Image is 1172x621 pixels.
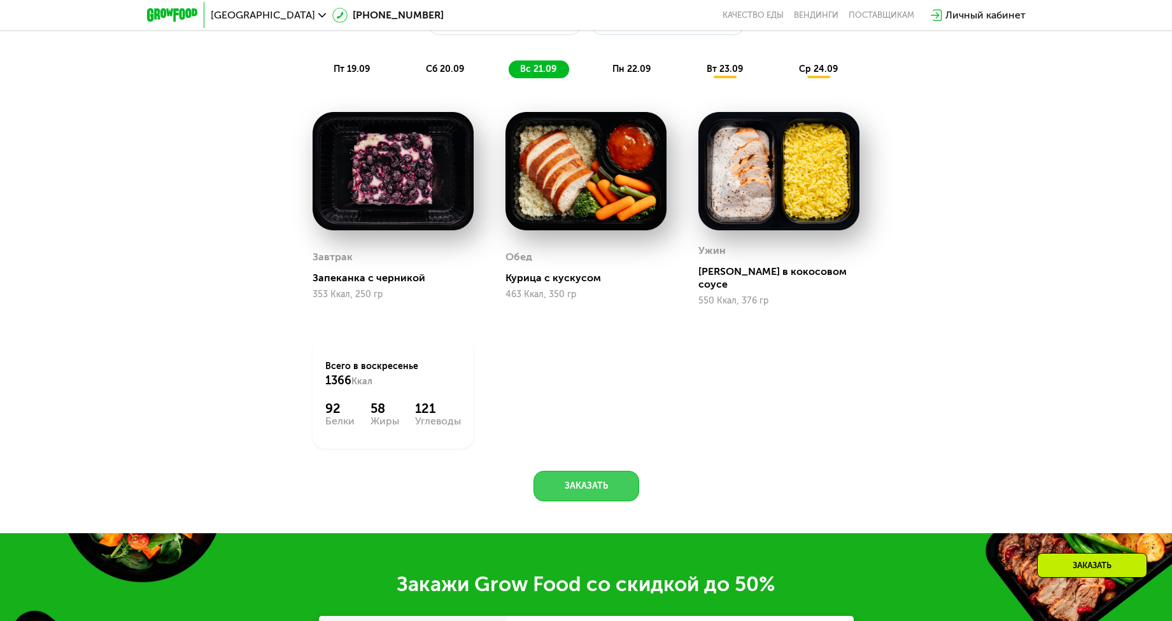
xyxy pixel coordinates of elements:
[1037,553,1147,578] div: Заказать
[325,401,355,416] div: 92
[325,416,355,426] div: Белки
[849,10,914,20] div: поставщикам
[351,376,372,387] span: Ккал
[799,64,838,74] span: ср 24.09
[332,8,444,23] a: [PHONE_NUMBER]
[945,8,1026,23] div: Личный кабинет
[325,360,461,388] div: Всего в воскресенье
[505,248,532,267] div: Обед
[794,10,838,20] a: Вендинги
[520,64,556,74] span: вс 21.09
[707,64,743,74] span: вт 23.09
[426,64,464,74] span: сб 20.09
[723,10,784,20] a: Качество еды
[325,373,351,387] span: 1366
[533,471,639,501] button: Заказать
[415,416,461,426] div: Углеводы
[698,296,859,306] div: 550 Ккал, 376 гр
[313,248,353,267] div: Завтрак
[698,241,726,260] div: Ужин
[612,64,651,74] span: пн 22.09
[211,10,315,20] span: [GEOGRAPHIC_DATA]
[334,64,370,74] span: пт 19.09
[313,290,474,300] div: 353 Ккал, 250 гр
[415,401,461,416] div: 121
[371,416,399,426] div: Жиры
[505,272,677,284] div: Курица с кускусом
[505,290,667,300] div: 463 Ккал, 350 гр
[371,401,399,416] div: 58
[698,265,870,291] div: [PERSON_NAME] в кокосовом соусе
[313,272,484,284] div: Запеканка с черникой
